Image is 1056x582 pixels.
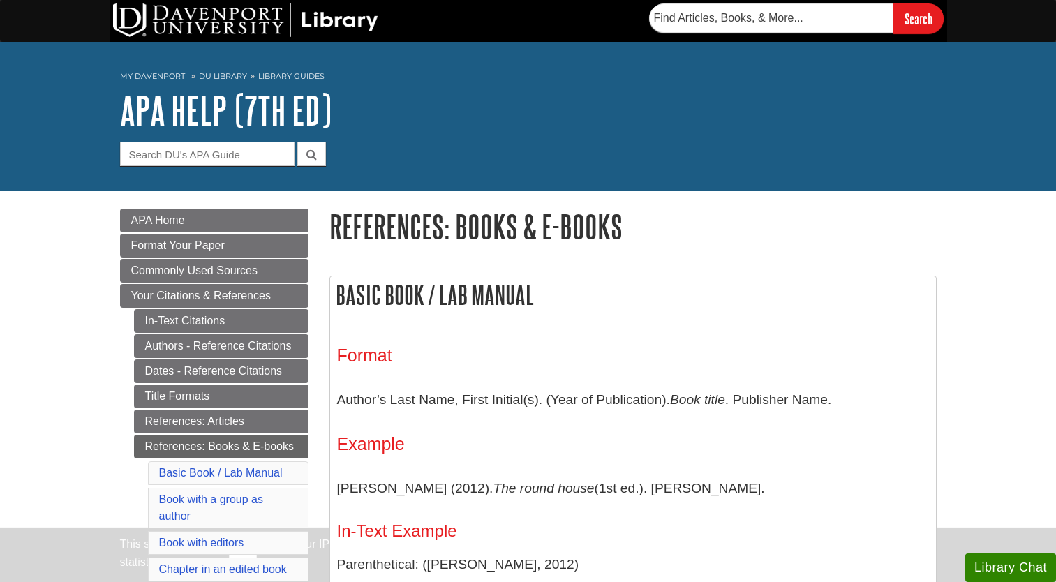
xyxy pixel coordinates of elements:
i: Book title [670,392,725,407]
h3: Format [337,345,929,366]
a: Commonly Used Sources [120,259,308,283]
h2: Basic Book / Lab Manual [330,276,936,313]
a: Book with a group as author [159,493,263,522]
img: DU Library [113,3,378,37]
input: Find Articles, Books, & More... [649,3,893,33]
h4: In-Text Example [337,522,929,540]
span: Your Citations & References [131,290,271,301]
a: Dates - Reference Citations [134,359,308,383]
a: Authors - Reference Citations [134,334,308,358]
nav: breadcrumb [120,67,937,89]
a: DU Library [199,71,247,81]
a: APA Help (7th Ed) [120,89,332,132]
a: Chapter in an edited book [159,563,287,575]
input: Search [893,3,944,33]
a: Library Guides [258,71,325,81]
span: Format Your Paper [131,239,225,251]
p: Author’s Last Name, First Initial(s). (Year of Publication). . Publisher Name. [337,380,929,420]
h3: Example [337,434,929,454]
button: Library Chat [965,553,1056,582]
p: Parenthetical: ([PERSON_NAME], 2012) [337,555,929,575]
h1: References: Books & E-books [329,209,937,244]
a: References: Articles [134,410,308,433]
a: References: Books & E-books [134,435,308,458]
a: My Davenport [120,70,185,82]
i: The round house [493,481,594,495]
a: Your Citations & References [120,284,308,308]
span: Commonly Used Sources [131,264,258,276]
a: Title Formats [134,385,308,408]
a: APA Home [120,209,308,232]
a: Book with editors [159,537,244,549]
a: Format Your Paper [120,234,308,258]
p: [PERSON_NAME] (2012). (1st ed.). [PERSON_NAME]. [337,468,929,509]
a: In-Text Citations [134,309,308,333]
form: Searches DU Library's articles, books, and more [649,3,944,33]
span: APA Home [131,214,185,226]
a: Basic Book / Lab Manual [159,467,283,479]
input: Search DU's APA Guide [120,142,295,166]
